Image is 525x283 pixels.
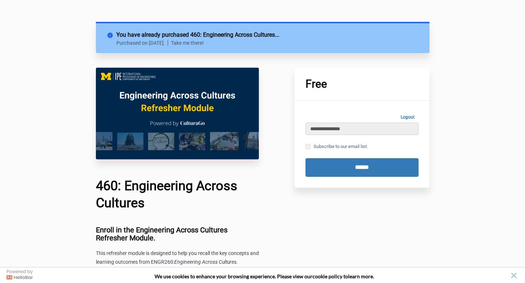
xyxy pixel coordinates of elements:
[174,259,237,265] span: Engineering Across Cultures
[107,31,116,37] i: info
[397,112,419,123] a: Logout
[306,143,368,151] label: Subscribe to our email list.
[509,271,518,280] button: close
[116,31,419,39] h2: You have already purchased 460: Engineering Across Cultures...
[306,144,311,149] input: Subscribe to our email list.
[348,273,374,279] span: learn more.
[96,68,259,159] img: c0f10fc-c575-6ff0-c716-7a6e5a06d1b5_EAC_460_Main_Image.png
[96,250,259,265] span: This refresher module is designed to help you recall the key concepts and learning outcomes from ...
[306,79,419,89] h1: Free
[96,226,259,242] h3: Enroll in the Engineering Across Cultures Refresher Module.
[312,273,342,279] a: cookie policy
[155,273,312,279] span: We use cookies to enhance your browsing experience. Please view our
[116,40,168,46] p: Purchased on [DATE].
[96,178,259,212] h1: 460: Engineering Across Cultures
[237,259,238,265] span: .
[171,40,204,46] a: Take me there!
[343,273,348,279] strong: to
